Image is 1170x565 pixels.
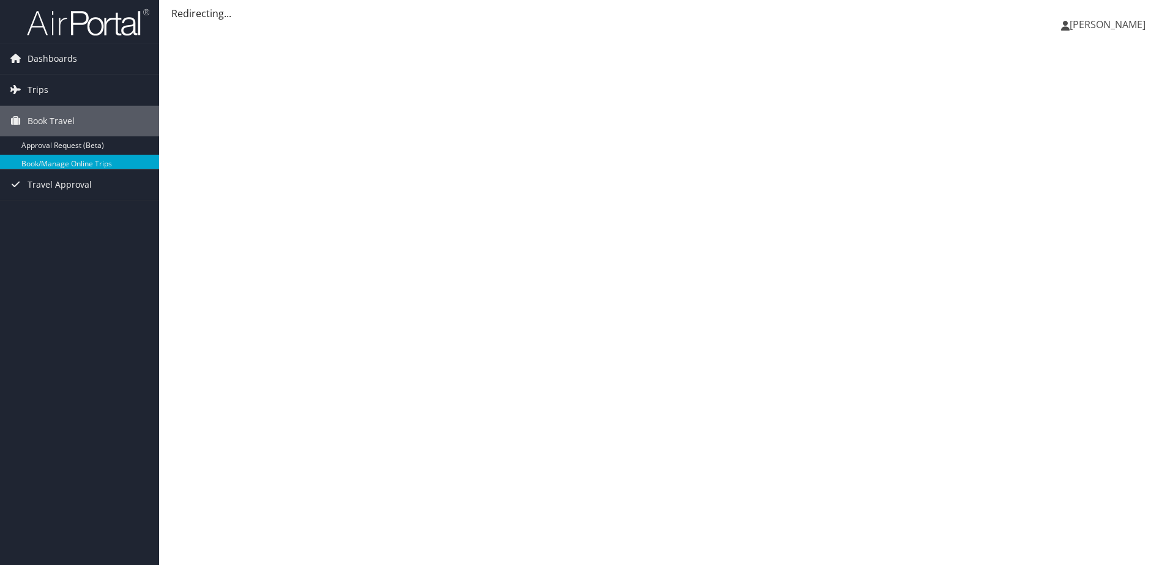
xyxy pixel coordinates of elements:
[28,43,77,74] span: Dashboards
[28,75,48,105] span: Trips
[171,6,1158,21] div: Redirecting...
[27,8,149,37] img: airportal-logo.png
[1070,18,1146,31] span: [PERSON_NAME]
[1061,6,1158,43] a: [PERSON_NAME]
[28,169,92,200] span: Travel Approval
[28,106,75,136] span: Book Travel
